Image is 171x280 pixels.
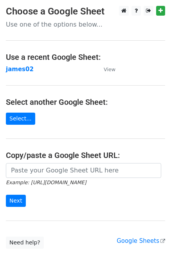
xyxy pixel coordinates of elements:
[6,163,161,178] input: Paste your Google Sheet URL here
[117,237,165,244] a: Google Sheets
[6,20,165,29] p: Use one of the options below...
[6,237,44,249] a: Need help?
[6,6,165,17] h3: Choose a Google Sheet
[132,242,171,280] iframe: Chat Widget
[6,113,35,125] a: Select...
[104,66,115,72] small: View
[6,151,165,160] h4: Copy/paste a Google Sheet URL:
[6,52,165,62] h4: Use a recent Google Sheet:
[6,179,86,185] small: Example: [URL][DOMAIN_NAME]
[6,195,26,207] input: Next
[96,66,115,73] a: View
[6,97,165,107] h4: Select another Google Sheet:
[6,66,34,73] a: james02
